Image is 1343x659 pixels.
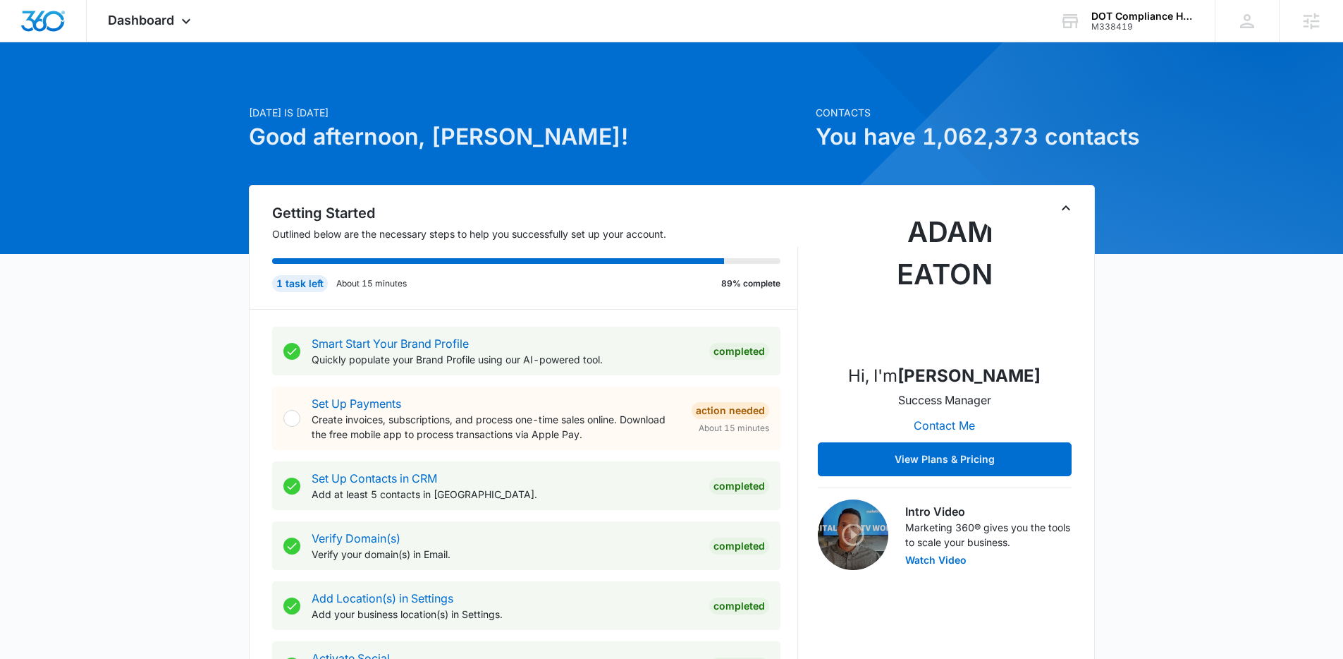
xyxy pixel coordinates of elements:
[816,105,1095,120] p: Contacts
[874,211,1015,352] img: Adam Eaton
[699,422,769,435] span: About 15 minutes
[108,13,174,28] span: Dashboard
[900,409,989,442] button: Contact Me
[721,277,780,290] p: 89% complete
[312,547,698,562] p: Verify your domain(s) in Email.
[905,520,1072,550] p: Marketing 360® gives you the tools to scale your business.
[848,363,1041,389] p: Hi, I'm
[249,120,807,154] h1: Good afternoon, [PERSON_NAME]!
[709,538,769,555] div: Completed
[898,392,991,409] p: Success Manager
[905,503,1072,520] h3: Intro Video
[709,343,769,360] div: Completed
[312,412,680,442] p: Create invoices, subscriptions, and process one-time sales online. Download the free mobile app t...
[312,607,698,622] p: Add your business location(s) in Settings.
[312,397,401,411] a: Set Up Payments
[249,105,807,120] p: [DATE] is [DATE]
[897,365,1041,386] strong: [PERSON_NAME]
[336,277,407,290] p: About 15 minutes
[905,555,967,565] button: Watch Video
[272,226,798,241] p: Outlined below are the necessary steps to help you successfully set up your account.
[312,591,453,605] a: Add Location(s) in Settings
[816,120,1095,154] h1: You have 1,062,373 contacts
[312,337,469,351] a: Smart Start Your Brand Profile
[312,487,698,502] p: Add at least 5 contacts in [GEOGRAPHIC_DATA].
[709,598,769,615] div: Completed
[312,531,400,545] a: Verify Domain(s)
[1091,22,1194,32] div: account id
[1057,200,1074,217] button: Toggle Collapse
[1091,11,1194,22] div: account name
[818,500,888,570] img: Intro Video
[272,202,798,224] h2: Getting Started
[692,402,769,419] div: Action Needed
[709,478,769,495] div: Completed
[818,442,1072,476] button: View Plans & Pricing
[272,275,328,292] div: 1 task left
[312,352,698,367] p: Quickly populate your Brand Profile using our AI-powered tool.
[312,471,437,485] a: Set Up Contacts in CRM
